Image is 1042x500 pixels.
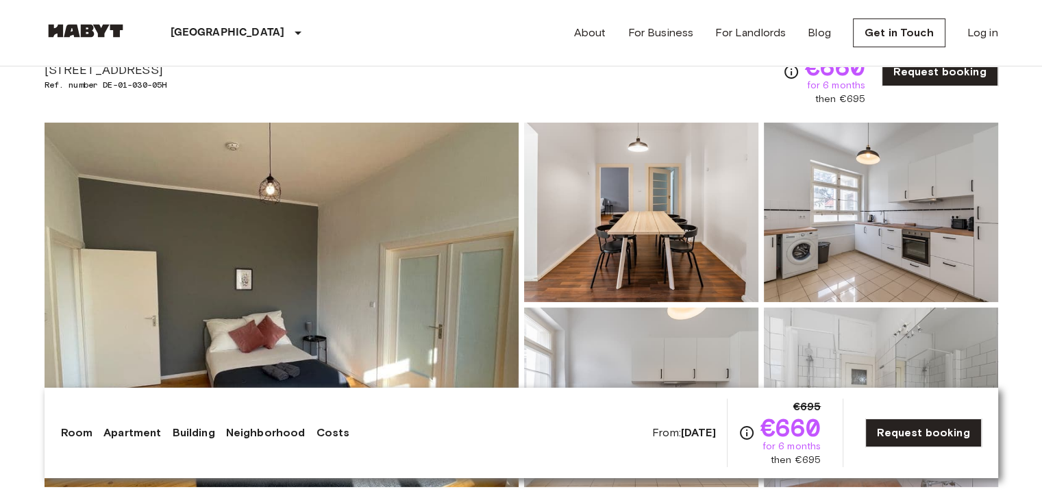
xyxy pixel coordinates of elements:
[967,25,998,41] a: Log in
[45,123,519,487] img: Marketing picture of unit DE-01-030-05H
[771,453,821,467] span: then €695
[171,25,285,41] p: [GEOGRAPHIC_DATA]
[715,25,786,41] a: For Landlords
[739,425,755,441] svg: Check cost overview for full price breakdown. Please note that discounts apply to new joiners onl...
[806,79,865,92] span: for 6 months
[760,415,821,440] span: €660
[45,79,238,91] span: Ref. number DE-01-030-05H
[853,18,945,47] a: Get in Touch
[226,425,306,441] a: Neighborhood
[316,425,349,441] a: Costs
[45,61,238,79] span: [STREET_ADDRESS]
[172,425,214,441] a: Building
[808,25,831,41] a: Blog
[574,25,606,41] a: About
[805,54,866,79] span: €660
[524,123,758,302] img: Picture of unit DE-01-030-05H
[61,425,93,441] a: Room
[783,64,799,80] svg: Check cost overview for full price breakdown. Please note that discounts apply to new joiners onl...
[865,418,981,447] a: Request booking
[793,399,821,415] span: €695
[103,425,161,441] a: Apartment
[882,58,997,86] a: Request booking
[764,308,998,487] img: Picture of unit DE-01-030-05H
[652,425,716,440] span: From:
[815,92,865,106] span: then €695
[681,426,716,439] b: [DATE]
[762,440,821,453] span: for 6 months
[45,24,127,38] img: Habyt
[764,123,998,302] img: Picture of unit DE-01-030-05H
[524,308,758,487] img: Picture of unit DE-01-030-05H
[628,25,693,41] a: For Business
